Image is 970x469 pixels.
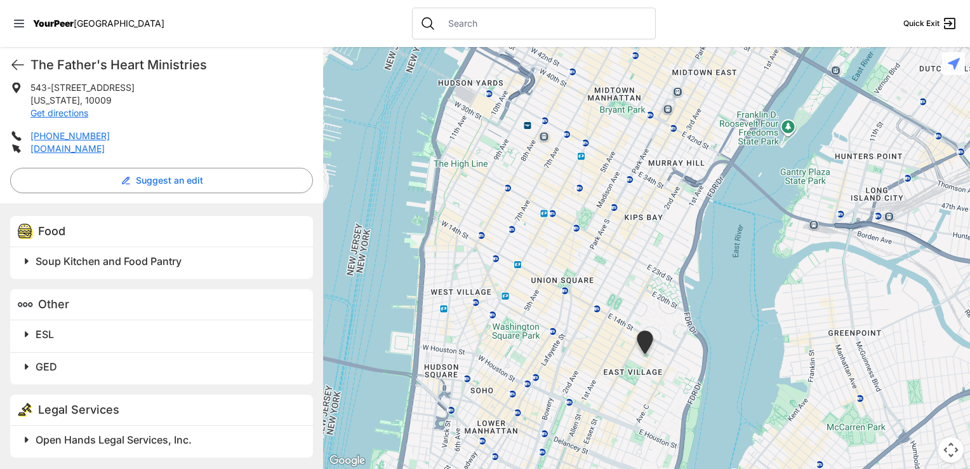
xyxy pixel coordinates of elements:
[30,143,105,154] a: [DOMAIN_NAME]
[326,452,368,469] img: Google
[33,18,74,29] span: YourPeer
[326,452,368,469] a: Open this area in Google Maps (opens a new window)
[136,174,203,187] span: Suggest an edit
[36,255,182,268] span: Soup Kitchen and Food Pantry
[36,433,192,446] span: Open Hands Legal Services, Inc.
[74,18,164,29] span: [GEOGRAPHIC_DATA]
[30,56,313,74] h1: The Father's Heart Ministries
[38,403,119,416] span: Legal Services
[30,107,88,118] a: Get directions
[903,16,957,31] a: Quick Exit
[903,18,940,29] span: Quick Exit
[38,297,69,311] span: Other
[33,20,164,27] a: YourPeer[GEOGRAPHIC_DATA]
[38,224,65,238] span: Food
[80,95,83,105] span: ,
[30,130,110,141] a: [PHONE_NUMBER]
[938,437,964,463] button: Map camera controls
[36,328,54,341] span: ESL
[85,95,112,105] span: 10009
[10,168,313,193] button: Suggest an edit
[30,95,80,105] span: [US_STATE]
[36,360,57,373] span: GED
[441,17,648,30] input: Search
[30,82,135,93] span: 543-[STREET_ADDRESS]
